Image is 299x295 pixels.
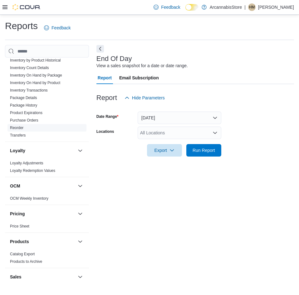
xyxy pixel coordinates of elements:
[10,183,75,189] button: OCM
[132,95,165,101] span: Hide Parameters
[96,114,119,119] label: Date Range
[147,144,182,157] button: Export
[51,25,71,31] span: Feedback
[10,126,23,130] a: Reorder
[119,72,159,84] span: Email Subscription
[10,224,29,229] span: Price Sheet
[10,133,26,137] a: Transfers
[5,159,89,177] div: Loyalty
[10,274,75,280] button: Sales
[5,250,89,268] div: Products
[76,210,84,217] button: Pricing
[10,238,29,245] h3: Products
[213,130,218,135] button: Open list of options
[10,196,48,201] a: OCM Weekly Inventory
[258,3,294,11] p: [PERSON_NAME]
[10,103,37,108] span: Package History
[248,3,256,11] div: Henrique Merzari
[10,111,42,115] a: Product Expirations
[10,183,20,189] h3: OCM
[10,65,49,70] span: Inventory Count Details
[96,45,104,52] button: Next
[10,252,35,256] a: Catalog Export
[10,80,60,85] span: Inventory On Hand by Product
[10,125,23,130] span: Reorder
[76,273,84,281] button: Sales
[244,3,246,11] p: |
[193,147,215,153] span: Run Report
[161,4,180,10] span: Feedback
[210,3,242,11] p: ArcannabisStore
[10,73,62,77] a: Inventory On Hand by Package
[10,211,25,217] h3: Pricing
[10,161,43,166] span: Loyalty Adjustments
[186,144,221,157] button: Run Report
[138,112,221,124] button: [DATE]
[151,144,178,157] span: Export
[10,168,55,173] a: Loyalty Redemption Values
[10,118,38,122] a: Purchase Orders
[96,55,132,62] h3: End Of Day
[10,81,60,85] a: Inventory On Hand by Product
[5,49,89,142] div: Inventory
[76,147,84,154] button: Loyalty
[76,238,84,245] button: Products
[96,94,117,102] h3: Report
[10,88,48,93] span: Inventory Transactions
[96,129,114,134] label: Locations
[249,3,255,11] span: HM
[151,1,183,13] a: Feedback
[98,72,112,84] span: Report
[10,110,42,115] span: Product Expirations
[10,58,61,62] a: Inventory by Product Historical
[10,147,75,154] button: Loyalty
[10,95,37,100] span: Package Details
[10,147,25,154] h3: Loyalty
[10,274,22,280] h3: Sales
[96,62,188,69] div: View a sales snapshot for a date or date range.
[5,222,89,232] div: Pricing
[10,73,62,78] span: Inventory On Hand by Package
[10,88,48,92] a: Inventory Transactions
[10,58,61,63] span: Inventory by Product Historical
[10,96,37,100] a: Package Details
[10,252,35,257] span: Catalog Export
[12,4,41,10] img: Cova
[10,118,38,123] span: Purchase Orders
[10,259,42,264] a: Products to Archive
[185,4,199,11] input: Dark Mode
[10,196,48,201] span: OCM Weekly Inventory
[10,224,29,228] a: Price Sheet
[10,211,75,217] button: Pricing
[10,103,37,107] a: Package History
[5,20,38,32] h1: Reports
[10,161,43,165] a: Loyalty Adjustments
[10,238,75,245] button: Products
[10,66,49,70] a: Inventory Count Details
[122,92,167,104] button: Hide Parameters
[5,195,89,205] div: OCM
[10,133,26,138] span: Transfers
[42,22,73,34] a: Feedback
[76,182,84,190] button: OCM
